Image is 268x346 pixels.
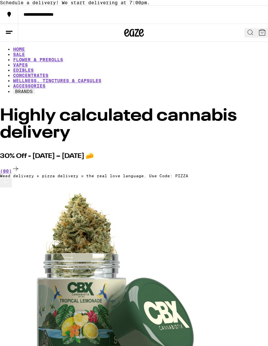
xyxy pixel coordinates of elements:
a: EDIBLES [13,67,34,73]
button: BRANDS [13,88,35,94]
a: HOME [13,47,25,52]
a: ACCESSORIES [13,83,45,88]
a: WELLNESS, TINCTURES & CAPSULES [13,78,101,83]
a: SALE [13,52,25,57]
a: FLOWER & PREROLLS [13,57,63,62]
a: VAPES [13,62,28,67]
a: CONCENTRATES [13,73,48,78]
